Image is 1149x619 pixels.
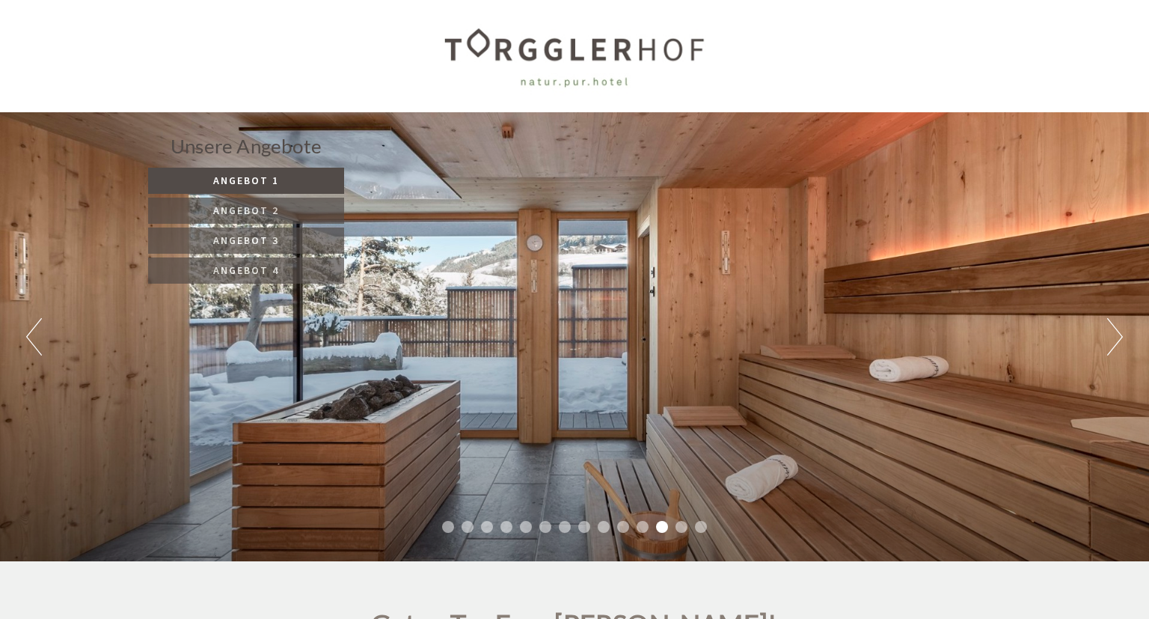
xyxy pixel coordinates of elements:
span: Angebot 4 [213,263,279,277]
button: Previous [26,318,42,356]
div: Unsere Angebote [148,132,344,160]
span: Angebot 2 [213,204,279,217]
button: Next [1107,318,1123,356]
span: Angebot 3 [213,234,279,247]
span: Angebot 1 [213,174,279,187]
